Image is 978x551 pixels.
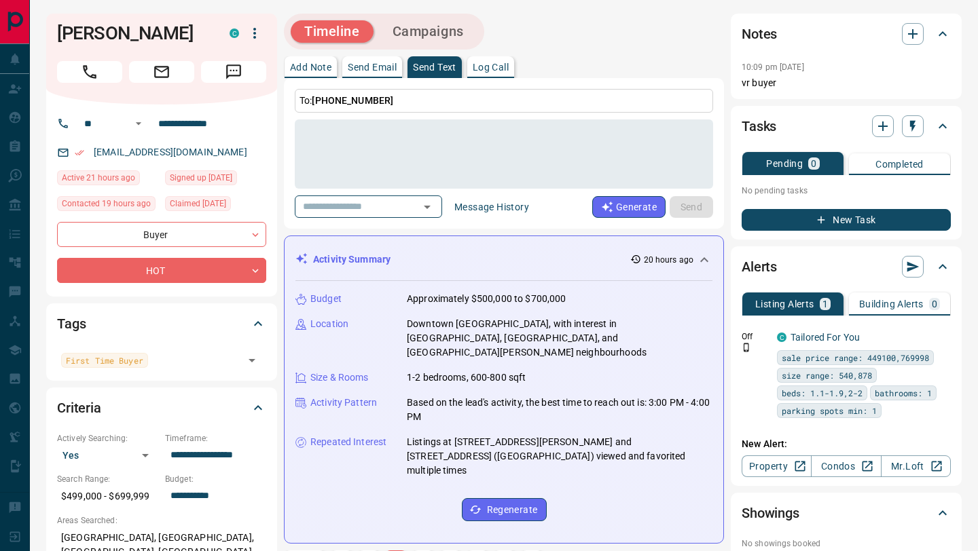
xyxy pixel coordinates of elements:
[57,313,86,335] h2: Tags
[592,196,666,218] button: Generate
[165,170,266,189] div: Sat Sep 13 2025
[418,197,437,216] button: Open
[782,368,872,382] span: size range: 540,878
[407,396,712,424] p: Based on the lead's activity, the best time to reach out is: 3:00 PM - 4:00 PM
[742,115,776,137] h2: Tasks
[170,197,226,210] span: Claimed [DATE]
[742,502,799,524] h2: Showings
[875,386,932,400] span: bathrooms: 1
[742,537,951,550] p: No showings booked
[407,292,566,306] p: Approximately $500,000 to $700,000
[811,159,816,168] p: 0
[379,20,477,43] button: Campaigns
[742,256,777,278] h2: Alerts
[407,435,712,478] p: Listings at [STREET_ADDRESS][PERSON_NAME] and [STREET_ADDRESS] ([GEOGRAPHIC_DATA]) viewed and fav...
[348,62,397,72] p: Send Email
[742,18,951,50] div: Notes
[310,370,369,385] p: Size & Rooms
[473,62,509,72] p: Log Call
[57,473,158,485] p: Search Range:
[312,95,393,106] span: [PHONE_NUMBER]
[57,444,158,466] div: Yes
[742,343,751,352] svg: Push Notification Only
[57,397,101,419] h2: Criteria
[742,455,812,477] a: Property
[75,148,84,157] svg: Email Verified
[782,351,929,364] span: sale price range: 449100,769998
[859,299,924,309] p: Building Alerts
[742,250,951,283] div: Alerts
[230,28,239,38] div: condos.ca
[310,292,342,306] p: Budget
[57,514,266,527] p: Areas Searched:
[129,61,194,83] span: Email
[413,62,456,72] p: Send Text
[291,20,374,43] button: Timeline
[242,351,261,370] button: Open
[165,432,266,444] p: Timeframe:
[295,89,713,113] p: To:
[742,76,951,90] p: vr buyer
[57,432,158,444] p: Actively Searching:
[165,473,266,485] p: Budget:
[932,299,937,309] p: 0
[782,404,877,417] span: parking spots min: 1
[57,392,266,424] div: Criteria
[446,196,537,218] button: Message History
[742,209,951,231] button: New Task
[57,22,209,44] h1: [PERSON_NAME]
[170,171,232,185] span: Signed up [DATE]
[130,115,147,132] button: Open
[313,252,391,267] p: Activity Summary
[782,386,863,400] span: beds: 1.1-1.9,2-2
[742,110,951,142] div: Tasks
[875,159,924,169] p: Completed
[57,61,122,83] span: Call
[742,180,951,201] p: No pending tasks
[165,196,266,215] div: Sat Sep 13 2025
[62,197,151,210] span: Contacted 19 hours ago
[57,258,266,283] div: HOT
[94,147,247,157] a: [EMAIL_ADDRESS][DOMAIN_NAME]
[742,497,951,529] div: Showings
[310,317,348,331] p: Location
[62,171,135,185] span: Active 21 hours ago
[462,498,547,521] button: Regenerate
[644,254,693,266] p: 20 hours ago
[791,332,860,343] a: Tailored For You
[742,437,951,451] p: New Alert:
[822,299,828,309] p: 1
[881,455,951,477] a: Mr.Loft
[57,170,158,189] div: Mon Sep 15 2025
[57,196,158,215] div: Mon Sep 15 2025
[777,332,786,342] div: condos.ca
[57,307,266,340] div: Tags
[57,222,266,247] div: Buyer
[811,455,881,477] a: Condos
[201,61,266,83] span: Message
[290,62,331,72] p: Add Note
[766,159,803,168] p: Pending
[66,354,143,367] span: First Time Buyer
[742,23,777,45] h2: Notes
[310,396,377,410] p: Activity Pattern
[742,330,769,343] p: Off
[755,299,814,309] p: Listing Alerts
[57,485,158,508] p: $499,000 - $699,999
[310,435,386,449] p: Repeated Interest
[407,370,526,385] p: 1-2 bedrooms, 600-800 sqft
[742,62,804,72] p: 10:09 pm [DATE]
[295,247,712,272] div: Activity Summary20 hours ago
[407,317,712,360] p: Downtown [GEOGRAPHIC_DATA], with interest in [GEOGRAPHIC_DATA], [GEOGRAPHIC_DATA], and [GEOGRAPHI...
